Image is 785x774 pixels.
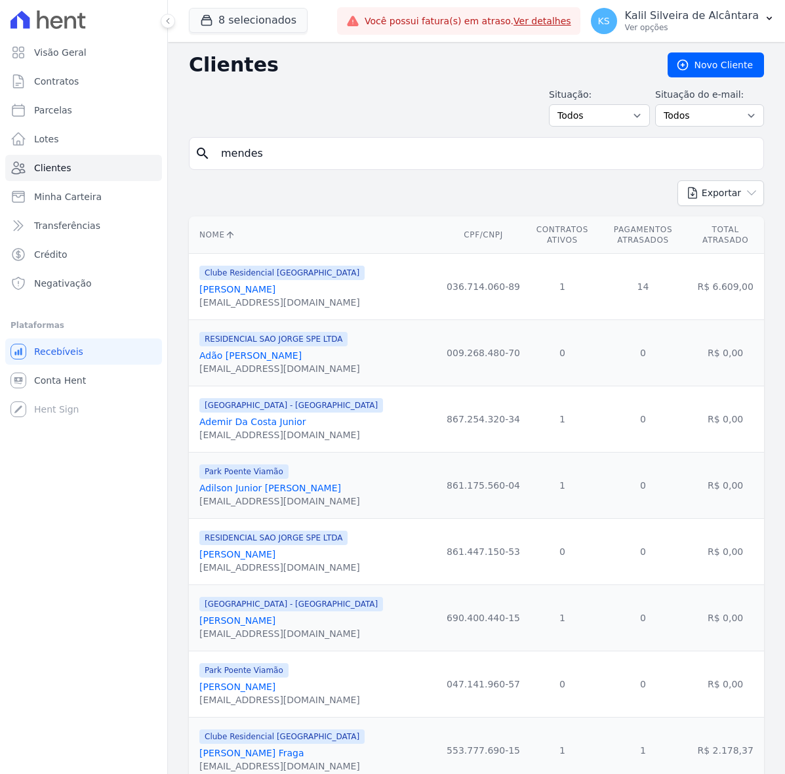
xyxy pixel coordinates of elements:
td: 861.447.150-53 [441,519,525,585]
span: Clube Residencial [GEOGRAPHIC_DATA] [199,266,365,280]
td: 0 [599,386,687,453]
td: 009.268.480-70 [441,320,525,386]
span: [GEOGRAPHIC_DATA] - [GEOGRAPHIC_DATA] [199,398,383,413]
a: Lotes [5,126,162,152]
td: 0 [525,519,599,585]
h2: Clientes [189,53,647,77]
button: 8 selecionados [189,8,308,33]
a: [PERSON_NAME] [199,615,275,626]
div: [EMAIL_ADDRESS][DOMAIN_NAME] [199,561,360,574]
div: [EMAIL_ADDRESS][DOMAIN_NAME] [199,693,360,706]
span: Recebíveis [34,345,83,358]
td: R$ 0,00 [687,585,764,651]
label: Situação: [549,88,650,102]
td: R$ 0,00 [687,651,764,718]
a: Minha Carteira [5,184,162,210]
a: Clientes [5,155,162,181]
span: Park Poente Viamão [199,663,289,678]
a: Novo Cliente [668,52,764,77]
span: [GEOGRAPHIC_DATA] - [GEOGRAPHIC_DATA] [199,597,383,611]
td: R$ 0,00 [687,320,764,386]
td: 0 [599,651,687,718]
span: Parcelas [34,104,72,117]
p: Kalil Silveira de Alcântara [625,9,759,22]
span: KS [598,16,610,26]
p: Ver opções [625,22,759,33]
td: 1 [525,453,599,519]
a: Adão [PERSON_NAME] [199,350,302,361]
th: Nome [189,216,441,254]
a: [PERSON_NAME] [199,682,275,692]
span: Você possui fatura(s) em atraso. [365,14,571,28]
label: Situação do e-mail: [655,88,764,102]
span: Transferências [34,219,100,232]
a: [PERSON_NAME] [199,549,275,560]
div: [EMAIL_ADDRESS][DOMAIN_NAME] [199,627,383,640]
td: 047.141.960-57 [441,651,525,718]
td: 690.400.440-15 [441,585,525,651]
span: RESIDENCIAL SAO JORGE SPE LTDA [199,332,348,346]
a: Ver detalhes [513,16,571,26]
th: Total Atrasado [687,216,764,254]
div: [EMAIL_ADDRESS][DOMAIN_NAME] [199,296,365,309]
a: Transferências [5,213,162,239]
button: Exportar [677,180,764,206]
a: Crédito [5,241,162,268]
td: 0 [599,320,687,386]
td: 0 [525,320,599,386]
td: 0 [599,453,687,519]
span: Visão Geral [34,46,87,59]
td: R$ 0,00 [687,453,764,519]
span: RESIDENCIAL SAO JORGE SPE LTDA [199,531,348,545]
span: Lotes [34,132,59,146]
td: 0 [599,519,687,585]
a: Contratos [5,68,162,94]
td: R$ 6.609,00 [687,254,764,320]
td: 1 [525,254,599,320]
div: [EMAIL_ADDRESS][DOMAIN_NAME] [199,362,360,375]
span: Minha Carteira [34,190,102,203]
span: Park Poente Viamão [199,464,289,479]
input: Buscar por nome, CPF ou e-mail [213,140,758,167]
i: search [195,146,211,161]
span: Contratos [34,75,79,88]
a: [PERSON_NAME] [199,284,275,295]
td: R$ 0,00 [687,386,764,453]
td: 0 [525,651,599,718]
th: Pagamentos Atrasados [599,216,687,254]
td: 867.254.320-34 [441,386,525,453]
a: Parcelas [5,97,162,123]
th: CPF/CNPJ [441,216,525,254]
td: 036.714.060-89 [441,254,525,320]
td: 1 [525,386,599,453]
span: Clube Residencial [GEOGRAPHIC_DATA] [199,729,365,744]
div: [EMAIL_ADDRESS][DOMAIN_NAME] [199,760,365,773]
a: [PERSON_NAME] Fraga [199,748,304,758]
td: 861.175.560-04 [441,453,525,519]
th: Contratos Ativos [525,216,599,254]
td: 1 [525,585,599,651]
span: Negativação [34,277,92,290]
div: [EMAIL_ADDRESS][DOMAIN_NAME] [199,495,360,508]
td: R$ 0,00 [687,519,764,585]
td: 14 [599,254,687,320]
a: Conta Hent [5,367,162,394]
a: Ademir Da Costa Junior [199,417,306,427]
a: Recebíveis [5,338,162,365]
a: Negativação [5,270,162,296]
td: 0 [599,585,687,651]
div: Plataformas [10,317,157,333]
span: Conta Hent [34,374,86,387]
a: Adilson Junior [PERSON_NAME] [199,483,341,493]
button: KS Kalil Silveira de Alcântara Ver opções [580,3,785,39]
span: Crédito [34,248,68,261]
span: Clientes [34,161,71,174]
a: Visão Geral [5,39,162,66]
div: [EMAIL_ADDRESS][DOMAIN_NAME] [199,428,383,441]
